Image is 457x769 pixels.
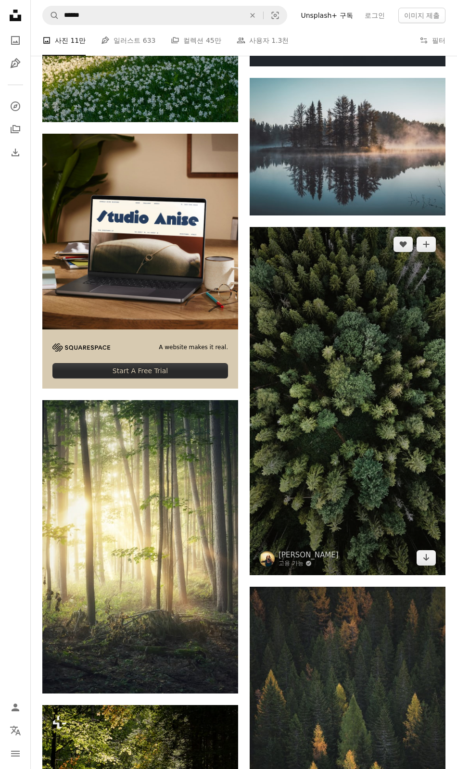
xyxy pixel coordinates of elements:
[143,35,156,46] span: 633
[42,134,238,389] a: A website makes it real.Start A Free Trial
[101,25,155,56] a: 일러스트 633
[42,400,238,694] img: 낮 동안 숲의 푸른 나무
[6,698,25,717] a: 로그인 / 가입
[43,6,59,25] button: Unsplash 검색
[279,550,339,560] a: [PERSON_NAME]
[394,237,413,252] button: 좋아요
[6,744,25,763] button: 메뉴
[259,551,275,567] img: Olena Bohovyk의 프로필로 이동
[279,560,339,567] a: 고용 가능
[237,25,289,56] a: 사용자 1.3천
[242,6,263,25] button: 삭제
[419,25,445,56] button: 필터
[264,6,287,25] button: 시각적 검색
[250,227,445,575] img: 낮에는 푸른 소나무
[6,6,25,27] a: 홈 — Unsplash
[250,396,445,405] a: 낮에는 푸른 소나무
[6,143,25,162] a: 다운로드 내역
[359,8,391,23] a: 로그인
[6,31,25,50] a: 사진
[6,721,25,740] button: 언어
[6,54,25,73] a: 일러스트
[6,97,25,116] a: 탐색
[206,35,221,46] span: 45만
[417,237,436,252] button: 컬렉션에 추가
[42,542,238,551] a: 낮 동안 숲의 푸른 나무
[250,78,445,216] img: 낮에는 푸른 하늘 아래 호수
[42,134,238,329] img: file-1705123271268-c3eaf6a79b21image
[171,25,221,56] a: 컬렉션 45만
[250,729,445,738] a: 소나무의 항공 사진
[52,363,228,378] div: Start A Free Trial
[6,120,25,139] a: 컬렉션
[295,8,358,23] a: Unsplash+ 구독
[42,6,287,25] form: 사이트 전체에서 이미지 찾기
[398,8,445,23] button: 이미지 제출
[159,343,228,352] span: A website makes it real.
[52,343,110,352] img: file-1705255347840-230a6ab5bca9image
[271,35,289,46] span: 1.3천
[250,142,445,151] a: 낮에는 푸른 하늘 아래 호수
[417,550,436,566] a: 다운로드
